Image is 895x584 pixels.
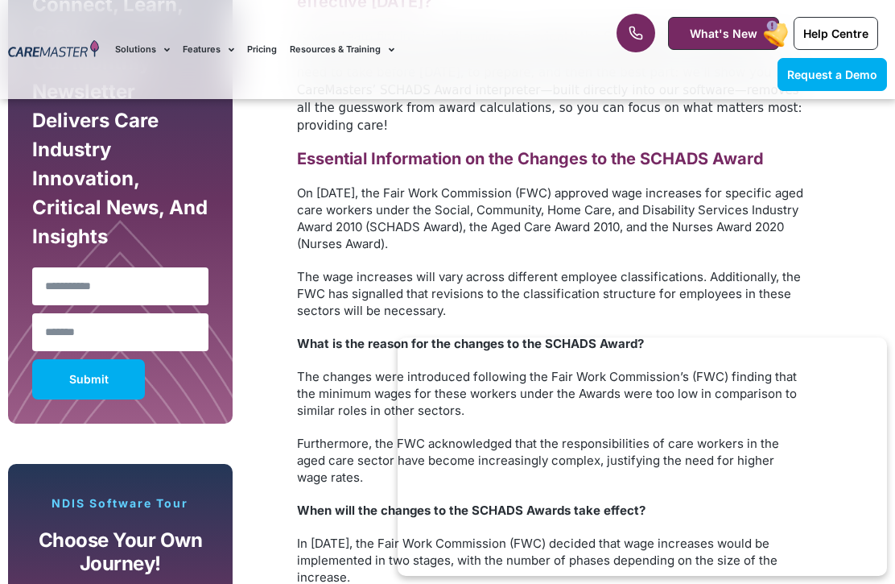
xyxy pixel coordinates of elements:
[297,336,644,351] strong: What is the reason for the changes to the SCHADS Award?
[398,338,887,576] iframe: Popup CTA
[24,496,217,511] p: NDIS Software Tour
[803,27,868,40] span: Help Centre
[787,68,877,81] span: Request a Demo
[183,23,234,77] a: Features
[115,23,571,77] nav: Menu
[297,149,764,168] strong: Essential Information on the Changes to the SCHADS Award
[36,529,204,575] p: Choose your own journey!
[777,58,887,91] a: Request a Demo
[297,503,645,518] strong: When will the changes to the SCHADS Awards take effect?
[690,27,757,40] span: What's New
[668,17,779,50] a: What's New
[32,359,145,400] button: Submit
[297,435,804,486] p: Furthermore, the FWC acknowledged that the responsibilities of care workers in the aged care sect...
[297,184,804,252] p: On [DATE], the Fair Work Commission (FWC) approved wage increases for specific aged care workers ...
[297,30,802,133] span: Is your team finding it challenging to navigate the SCHADS Award and stay on top of the changes? ...
[794,17,878,50] a: Help Centre
[297,368,804,419] p: The changes were introduced following the Fair Work Commission’s (FWC) finding that the minimum w...
[8,39,99,60] img: CareMaster Logo
[290,23,394,77] a: Resources & Training
[69,375,109,383] span: Submit
[115,23,170,77] a: Solutions
[297,268,804,319] p: The wage increases will vary across different employee classifications. Additionally, the FWC has...
[247,23,277,77] a: Pricing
